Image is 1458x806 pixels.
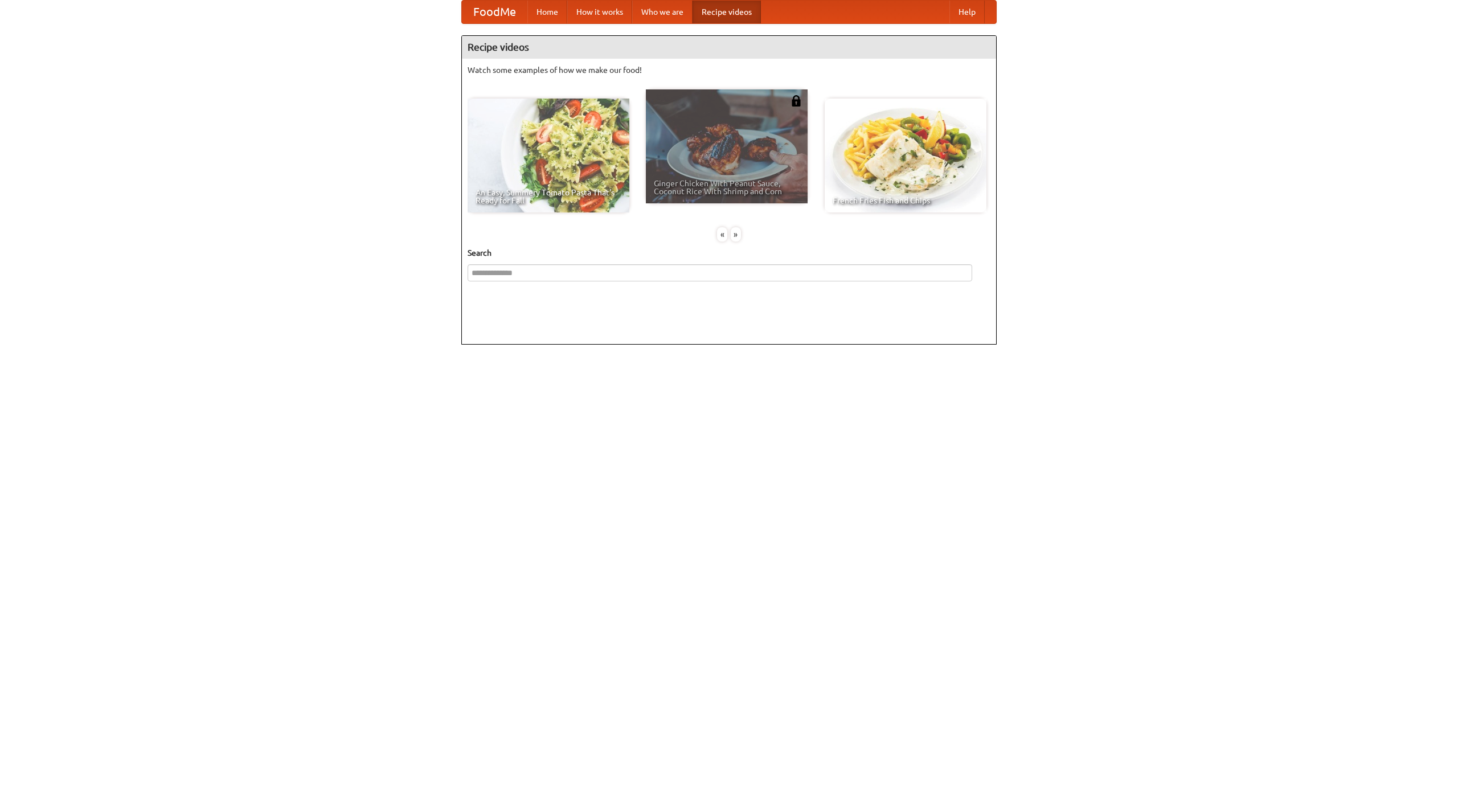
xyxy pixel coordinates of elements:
[567,1,632,23] a: How it works
[833,197,978,204] span: French Fries Fish and Chips
[717,227,727,242] div: «
[949,1,985,23] a: Help
[468,247,990,259] h5: Search
[527,1,567,23] a: Home
[462,1,527,23] a: FoodMe
[468,99,629,212] a: An Easy, Summery Tomato Pasta That's Ready for Fall
[476,189,621,204] span: An Easy, Summery Tomato Pasta That's Ready for Fall
[462,36,996,59] h4: Recipe videos
[825,99,986,212] a: French Fries Fish and Chips
[632,1,693,23] a: Who we are
[731,227,741,242] div: »
[693,1,761,23] a: Recipe videos
[468,64,990,76] p: Watch some examples of how we make our food!
[791,95,802,107] img: 483408.png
